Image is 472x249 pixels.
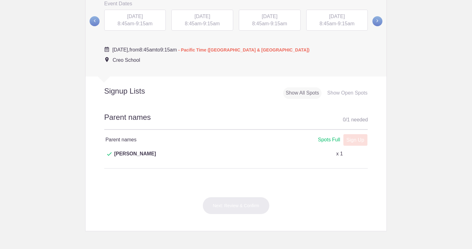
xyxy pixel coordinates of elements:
span: 9:15am [136,21,152,26]
span: [DATE] [262,14,278,19]
button: Next: Review & Confirm [203,197,270,214]
span: [DATE] [329,14,345,19]
img: Cal purple [104,47,109,52]
img: Check dark green [107,152,112,156]
span: Creo School [113,57,140,63]
h4: Parent names [106,136,236,144]
h2: Parent names [104,112,368,130]
span: 9:15am [338,21,354,26]
span: [DATE] [194,14,210,19]
span: - Pacific Time ([GEOGRAPHIC_DATA] & [GEOGRAPHIC_DATA]) [178,47,309,52]
span: 8:45am [185,21,201,26]
div: 0 1 needed [343,115,368,124]
img: Event location [105,57,109,62]
div: Spots Full [318,136,340,144]
div: Show Open Spots [325,87,370,99]
div: Show All Spots [283,87,322,99]
span: [DATE], [112,47,130,52]
button: [DATE] 8:45am-9:15am [238,9,301,31]
span: 8:45am [252,21,269,26]
p: x 1 [336,150,343,158]
span: 8:45am [319,21,336,26]
span: 9:15am [270,21,287,26]
span: from to [112,47,310,52]
span: 9:15am [160,47,177,52]
div: - [171,10,233,31]
span: [DATE] [127,14,143,19]
span: [PERSON_NAME] [114,150,156,165]
div: - [104,10,166,31]
span: / [346,117,347,122]
button: [DATE] 8:45am-9:15am [306,9,368,31]
span: 8:45am [117,21,134,26]
button: [DATE] 8:45am-9:15am [171,9,234,31]
h2: Signup Lists [86,86,186,96]
div: - [306,10,368,31]
div: - [239,10,301,31]
span: 9:15am [203,21,220,26]
button: [DATE] 8:45am-9:15am [104,9,166,31]
span: 8:45am [139,47,156,52]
